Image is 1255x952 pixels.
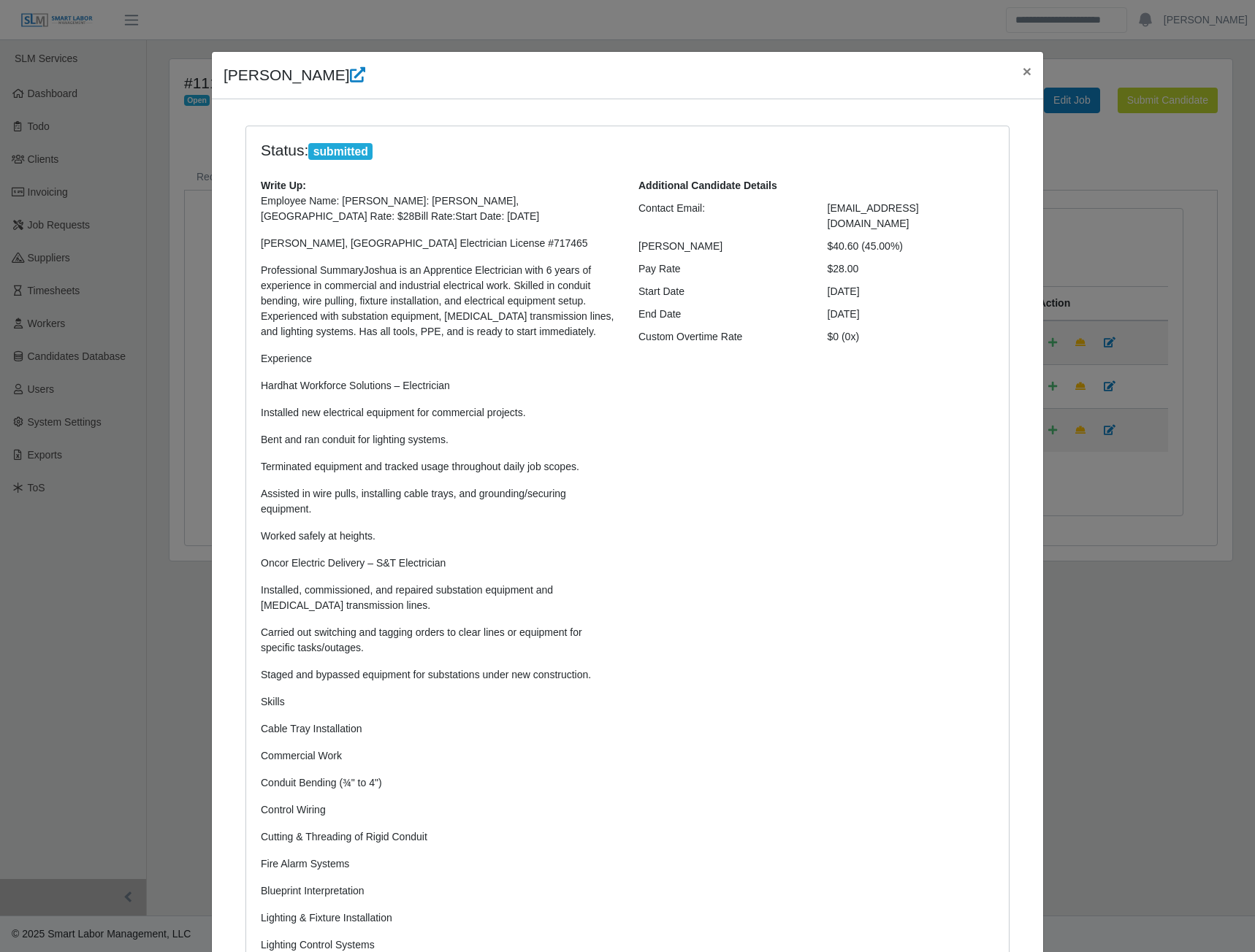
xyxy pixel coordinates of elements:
div: $40.60 (45.00%) [817,239,1006,254]
p: Skills [261,694,617,710]
p: Cutting & Threading of Rigid Conduit [261,829,617,845]
div: Start Date [627,284,817,299]
p: Terminated equipment and tracked usage throughout daily job scopes. [261,459,617,475]
p: Blueprint Interpretation [261,883,617,899]
span: × [1023,63,1031,80]
p: Conduit Bending (¾" to 4") [261,775,617,791]
div: Custom Overtime Rate [627,329,817,345]
p: Carried out switching and tagging orders to clear lines or equipment for specific tasks/outages. [261,625,617,656]
p: Lighting & Fixture Installation [261,910,617,926]
p: Bent and ran conduit for lighting systems. [261,432,617,448]
p: Cable Tray Installation [261,721,617,737]
span: submitted [308,143,373,161]
p: Commercial Work [261,748,617,764]
p: Installed, commissioned, and repaired substation equipment and [MEDICAL_DATA] transmission lines. [261,583,617,613]
p: Experience [261,351,617,366]
p: Worked safely at heights. [261,529,617,544]
p: Oncor Electric Delivery – S&T Electrician [261,556,617,571]
h4: [PERSON_NAME] [224,64,365,87]
b: Additional Candidate Details [638,180,777,191]
p: Installed new electrical equipment for commercial projects. [261,405,617,421]
div: $28.00 [817,261,1006,277]
b: Write Up: [261,180,306,191]
div: [PERSON_NAME] [627,239,817,254]
h4: Status: [261,141,806,161]
p: [PERSON_NAME], [GEOGRAPHIC_DATA] Electrician License #717465 [261,236,617,251]
div: Contact Email: [627,201,817,231]
div: Pay Rate [627,261,817,277]
p: Professional SummaryJoshua is an Apprentice Electrician with 6 years of experience in commercial ... [261,263,617,339]
p: Fire Alarm Systems [261,856,617,872]
div: End Date [627,307,817,322]
p: Hardhat Workforce Solutions – Electrician [261,378,617,394]
p: Employee Name: [PERSON_NAME]: [PERSON_NAME], [GEOGRAPHIC_DATA] Rate: $28Bill Rate:Start Date: [DATE] [261,193,617,224]
p: Assisted in wire pulls, installing cable trays, and grounding/securing equipment. [261,486,617,517]
span: $0 (0x) [828,331,860,342]
button: Close [1011,52,1043,91]
div: [DATE] [817,284,1006,299]
p: Control Wiring [261,802,617,818]
span: [DATE] [828,308,860,320]
span: [EMAIL_ADDRESS][DOMAIN_NAME] [828,202,919,229]
p: Staged and bypassed equipment for substations under new construction. [261,667,617,683]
